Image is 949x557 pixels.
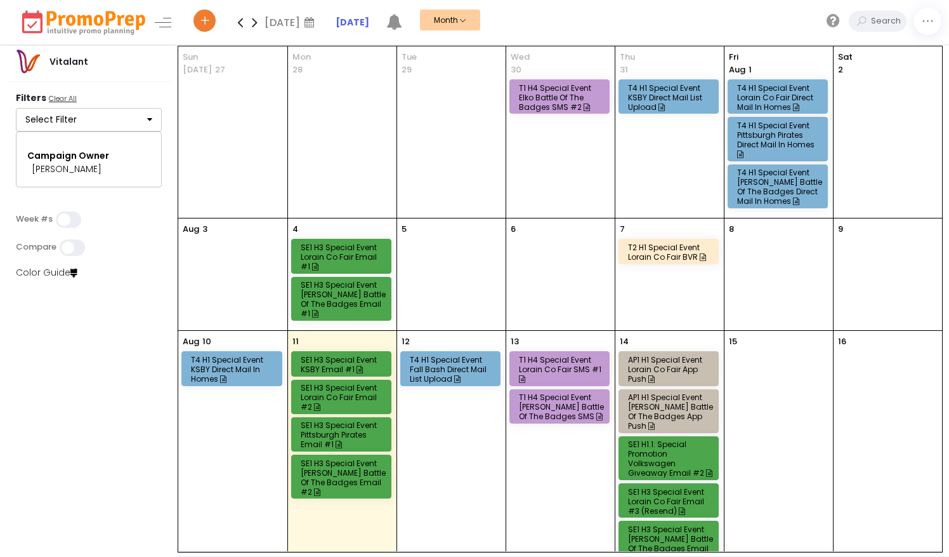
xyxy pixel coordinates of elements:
[519,83,604,112] div: T1 H4 Special Event Elko Battle of the Badges SMS #2
[511,223,516,236] p: 6
[16,214,53,224] label: Week #s
[396,46,506,218] td: July 29, 2025
[628,243,713,262] div: T2 H1 Special Event Lorain Co Fair BVR
[402,51,501,64] span: Tue
[287,218,396,330] td: August 4, 2025
[336,16,369,29] a: [DATE]
[838,223,843,236] p: 9
[287,46,396,218] td: July 28, 2025
[402,64,412,76] p: 29
[833,218,942,330] td: August 9, 2025
[292,335,299,348] p: 11
[615,218,724,330] td: August 7, 2025
[729,64,752,76] p: 1
[16,266,77,279] a: Color Guide
[16,91,46,104] strong: Filters
[41,55,97,69] div: Vitalant
[838,51,938,64] span: Sat
[420,10,480,30] button: Month
[301,280,386,318] div: SE1 H3 Special Event [PERSON_NAME] Battle of the Badges Email #1
[32,163,146,176] div: [PERSON_NAME]
[620,335,629,348] p: 14
[402,335,410,348] p: 12
[615,46,724,218] td: July 31, 2025
[301,383,386,412] div: SE1 H3 Special Event Lorain Co Fair Email #2
[737,83,822,112] div: T4 H1 Special Event Lorain Co Fair Direct Mail In Homes
[27,149,150,163] div: Campaign Owner
[833,46,942,218] td: August 2, 2025
[628,83,713,112] div: T4 H1 Special Event KSBY Direct Mail List Upload
[868,11,906,32] input: Search
[511,335,519,348] p: 13
[628,487,713,516] div: SE1 H3 Special Event Lorain Co Fair Email #3 (Resend)
[737,168,822,206] div: T4 H1 Special Event [PERSON_NAME] Battle of the Badges Direct Mail In Homes
[724,46,833,218] td: August 1, 2025
[178,218,287,330] td: August 3, 2025
[49,93,77,104] u: Clear All
[183,223,199,236] p: Aug
[301,420,386,449] div: SE1 H3 Special Event Pittsburgh Pirates Email #1
[519,393,604,421] div: T1 H4 Special Event [PERSON_NAME] Battle of the Badges SMS
[292,64,303,76] p: 28
[402,223,407,236] p: 5
[292,223,298,236] p: 4
[301,243,386,271] div: SE1 H3 Special Event Lorain Co Fair Email #1
[202,223,207,236] p: 3
[729,223,734,236] p: 8
[729,51,828,64] span: Fri
[191,355,277,384] div: T4 H1 Special Event KSBY Direct Mail In Homes
[729,64,745,76] span: Aug
[16,242,56,252] label: Compare
[511,51,610,64] span: Wed
[301,355,386,374] div: SE1 H3 Special Event KSBY Email #1
[506,218,615,330] td: August 6, 2025
[724,218,833,330] td: August 8, 2025
[301,459,386,497] div: SE1 H3 Special Event [PERSON_NAME] Battle of the Badges Email #2
[183,64,212,76] p: [DATE]
[506,46,615,218] td: July 30, 2025
[838,335,846,348] p: 16
[396,218,506,330] td: August 5, 2025
[628,393,713,431] div: AP1 H1 Special Event [PERSON_NAME] Battle of the Badges App Push
[16,108,162,132] button: Select Filter
[215,64,225,76] p: 27
[620,223,625,236] p: 7
[15,49,41,74] img: vitalantlogo.png
[265,13,318,32] div: [DATE]
[183,335,199,348] p: Aug
[838,64,843,76] p: 2
[178,46,287,218] td: July 27, 2025
[410,355,495,384] div: T4 H1 Special Event Fall Bash Direct Mail List Upload
[620,64,628,76] p: 31
[737,121,822,159] div: T4 H1 Special Event Pittsburgh Pirates Direct Mail In Homes
[519,355,604,384] div: T1 H4 Special Event Lorain Co Fair SMS #1
[628,355,713,384] div: AP1 H1 Special Event Lorain Co Fair App Push
[620,51,719,64] span: Thu
[183,51,283,64] span: Sun
[729,335,737,348] p: 15
[628,440,713,478] div: SE1 H1.1: Special Promotion Volkswagen Giveaway Email #2
[202,335,211,348] p: 10
[292,51,392,64] span: Mon
[511,64,521,76] p: 30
